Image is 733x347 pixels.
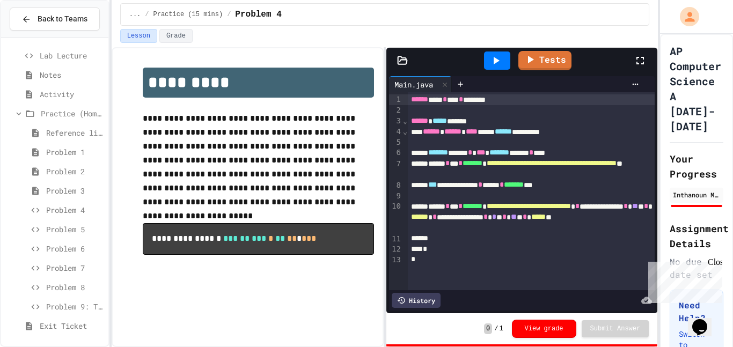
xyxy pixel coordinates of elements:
[392,293,441,308] div: History
[389,127,402,137] div: 4
[120,29,157,43] button: Lesson
[389,159,402,180] div: 7
[402,127,408,136] span: Fold line
[46,262,104,274] span: Problem 7
[38,13,87,25] span: Back to Teams
[670,151,723,181] h2: Your Progress
[518,51,571,70] a: Tests
[145,10,149,19] span: /
[40,50,104,61] span: Lab Lecture
[46,282,104,293] span: Problem 8
[389,255,402,265] div: 13
[46,224,104,235] span: Problem 5
[46,166,104,177] span: Problem 2
[129,10,141,19] span: ...
[389,105,402,116] div: 2
[40,69,104,80] span: Notes
[512,320,576,338] button: View grade
[673,190,720,200] div: Inthanoun Mixay
[40,88,104,100] span: Activity
[235,8,281,21] span: Problem 4
[670,255,723,281] div: No due date set
[389,201,402,233] div: 10
[159,29,193,43] button: Grade
[46,301,104,312] span: Problem 9: Temperature Converter
[153,10,223,19] span: Practice (15 mins)
[46,185,104,196] span: Problem 3
[46,146,104,158] span: Problem 1
[389,94,402,105] div: 1
[227,10,231,19] span: /
[669,4,702,29] div: My Account
[40,320,104,331] span: Exit Ticket
[389,76,452,92] div: Main.java
[389,244,402,255] div: 12
[389,180,402,191] div: 8
[499,324,503,333] span: 1
[389,79,438,90] div: Main.java
[494,324,498,333] span: /
[46,243,104,254] span: Problem 6
[484,323,492,334] span: 0
[402,116,408,125] span: Fold line
[670,43,723,134] h1: AP Computer Science A [DATE]-[DATE]
[389,137,402,148] div: 5
[389,147,402,158] div: 6
[389,191,402,202] div: 9
[4,4,74,68] div: Chat with us now!Close
[10,8,100,31] button: Back to Teams
[389,116,402,127] div: 3
[688,304,722,336] iframe: chat widget
[41,108,104,119] span: Practice (Homework, if needed)
[389,234,402,245] div: 11
[46,127,104,138] span: Reference link
[679,299,714,324] h3: Need Help?
[590,324,641,333] span: Submit Answer
[46,204,104,216] span: Problem 4
[670,221,723,251] h2: Assignment Details
[582,320,649,337] button: Submit Answer
[644,257,722,303] iframe: chat widget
